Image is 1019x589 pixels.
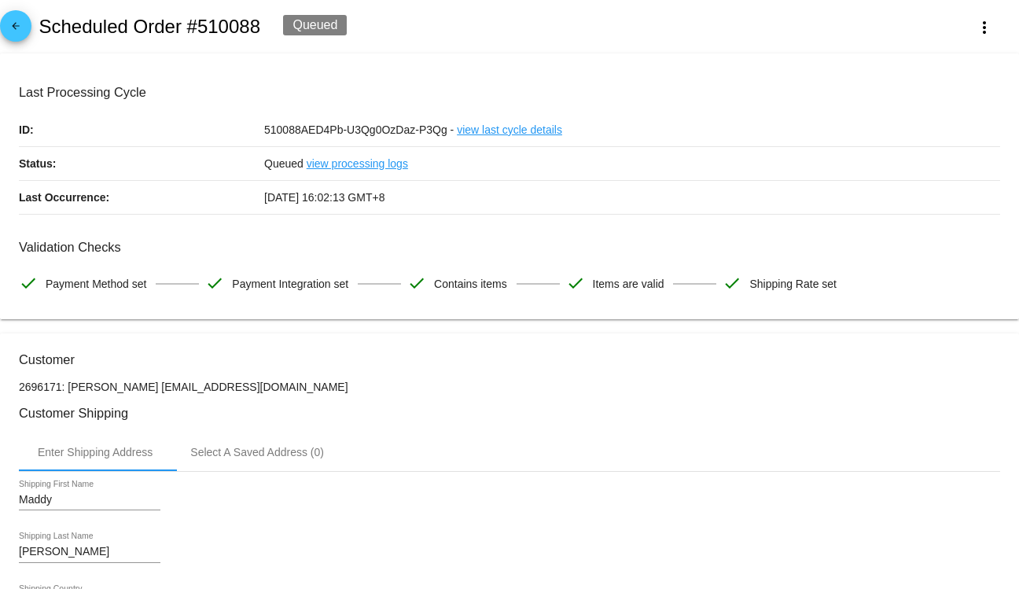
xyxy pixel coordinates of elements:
[19,406,1000,421] h3: Customer Shipping
[264,191,384,204] span: [DATE] 16:02:13 GMT+8
[19,352,1000,367] h3: Customer
[205,274,224,293] mat-icon: check
[38,446,153,458] div: Enter Shipping Address
[264,123,454,136] span: 510088AED4Pb-U3Qg0OzDaz-P3Qg -
[749,267,837,300] span: Shipping Rate set
[457,113,562,146] a: view last cycle details
[264,157,303,170] span: Queued
[723,274,741,293] mat-icon: check
[566,274,585,293] mat-icon: check
[19,546,160,558] input: Shipping Last Name
[19,113,264,146] p: ID:
[19,494,160,506] input: Shipping First Name
[232,267,348,300] span: Payment Integration set
[593,267,664,300] span: Items are valid
[19,181,264,214] p: Last Occurrence:
[407,274,426,293] mat-icon: check
[19,85,1000,100] h3: Last Processing Cycle
[975,18,994,37] mat-icon: more_vert
[19,147,264,180] p: Status:
[6,20,25,39] mat-icon: arrow_back
[46,267,146,300] span: Payment Method set
[434,267,507,300] span: Contains items
[19,381,1000,393] p: 2696171: [PERSON_NAME] [EMAIL_ADDRESS][DOMAIN_NAME]
[19,274,38,293] mat-icon: check
[19,240,1000,255] h3: Validation Checks
[39,16,260,38] h2: Scheduled Order #510088
[190,446,324,458] div: Select A Saved Address (0)
[307,147,408,180] a: view processing logs
[283,15,347,35] div: Queued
